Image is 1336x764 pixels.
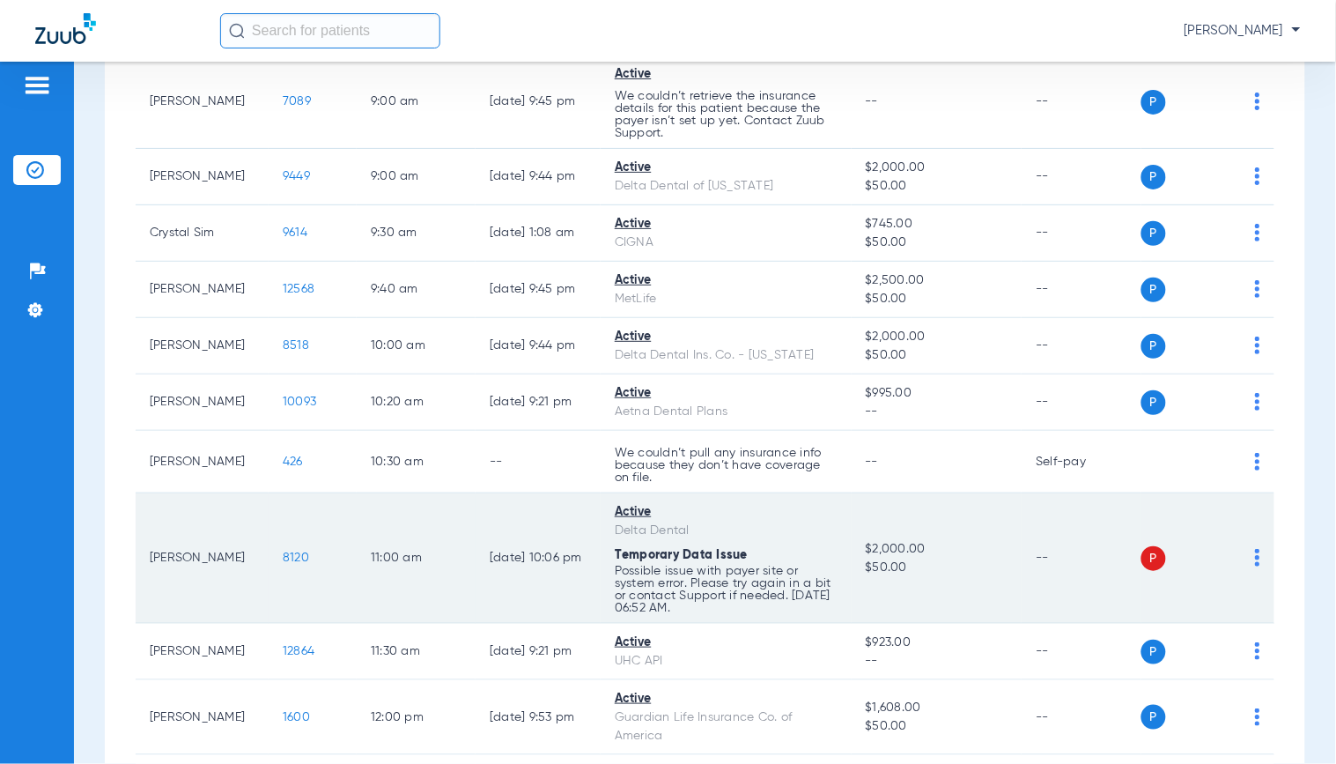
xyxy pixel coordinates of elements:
td: [DATE] 9:21 PM [476,375,601,431]
div: Active [615,384,837,403]
img: Zuub Logo [35,13,96,44]
div: Active [615,215,837,234]
div: Active [615,634,837,652]
div: Active [615,65,837,84]
td: [PERSON_NAME] [136,56,269,149]
td: [DATE] 9:21 PM [476,624,601,680]
div: CIGNA [615,234,837,252]
span: -- [866,652,1008,671]
span: P [1141,390,1166,415]
span: -- [866,456,879,468]
td: [PERSON_NAME] [136,149,269,205]
td: [PERSON_NAME] [136,318,269,375]
span: 10093 [283,396,316,408]
span: P [1141,334,1166,359]
span: $50.00 [866,717,1008,736]
span: $1,608.00 [866,699,1008,717]
span: P [1141,546,1166,571]
td: [DATE] 9:44 PM [476,318,601,375]
td: [PERSON_NAME] [136,680,269,755]
td: [DATE] 1:08 AM [476,205,601,262]
td: -- [1022,262,1140,318]
span: P [1141,165,1166,189]
td: -- [1022,149,1140,205]
span: $50.00 [866,177,1008,196]
td: -- [1022,493,1140,624]
div: Delta Dental Ins. Co. - [US_STATE] [615,346,837,365]
td: [PERSON_NAME] [136,375,269,431]
div: UHC API [615,652,837,671]
td: -- [1022,680,1140,755]
img: group-dot-blue.svg [1255,549,1260,567]
img: group-dot-blue.svg [1255,167,1260,185]
td: [PERSON_NAME] [136,431,269,493]
td: 9:30 AM [357,205,476,262]
span: 8120 [283,552,309,564]
td: -- [1022,205,1140,262]
img: group-dot-blue.svg [1255,337,1260,354]
td: [DATE] 10:06 PM [476,493,601,624]
td: [DATE] 9:45 PM [476,56,601,149]
img: hamburger-icon [23,75,51,96]
span: $50.00 [866,346,1008,365]
span: $50.00 [866,290,1008,308]
td: 10:30 AM [357,431,476,493]
span: 7089 [283,95,311,108]
td: 11:00 AM [357,493,476,624]
span: $2,500.00 [866,271,1008,290]
span: P [1141,90,1166,115]
td: [PERSON_NAME] [136,493,269,624]
span: 9614 [283,226,307,239]
span: $995.00 [866,384,1008,403]
img: group-dot-blue.svg [1255,642,1260,660]
td: 10:00 AM [357,318,476,375]
input: Search for patients [220,13,440,48]
div: Active [615,159,837,177]
span: -- [866,403,1008,421]
div: Active [615,690,837,708]
span: P [1141,221,1166,246]
img: group-dot-blue.svg [1255,280,1260,298]
td: [PERSON_NAME] [136,624,269,680]
td: Crystal Sim [136,205,269,262]
td: 9:00 AM [357,56,476,149]
span: $2,000.00 [866,540,1008,559]
td: -- [1022,318,1140,375]
span: Temporary Data Issue [615,549,748,561]
img: group-dot-blue.svg [1255,453,1260,471]
td: Self-pay [1022,431,1140,493]
span: 9449 [283,170,310,182]
div: Chat Widget [1248,679,1336,764]
span: $745.00 [866,215,1008,234]
p: Possible issue with payer site or system error. Please try again in a bit or contact Support if n... [615,565,837,614]
span: 426 [283,456,303,468]
p: We couldn’t retrieve the insurance details for this patient because the payer isn’t set up yet. C... [615,90,837,139]
td: [DATE] 9:45 PM [476,262,601,318]
td: -- [476,431,601,493]
td: [PERSON_NAME] [136,262,269,318]
img: group-dot-blue.svg [1255,224,1260,241]
span: [PERSON_NAME] [1185,22,1301,40]
span: $50.00 [866,234,1008,252]
div: Delta Dental of [US_STATE] [615,177,837,196]
td: [DATE] 9:53 PM [476,680,601,755]
span: 12864 [283,645,314,657]
span: $50.00 [866,559,1008,577]
div: MetLife [615,290,837,308]
td: 12:00 PM [357,680,476,755]
div: Active [615,271,837,290]
span: 12568 [283,283,314,295]
div: Guardian Life Insurance Co. of America [615,708,837,745]
td: -- [1022,624,1140,680]
td: [DATE] 9:44 PM [476,149,601,205]
span: -- [866,95,879,108]
span: P [1141,640,1166,664]
p: We couldn’t pull any insurance info because they don’t have coverage on file. [615,447,837,484]
span: P [1141,705,1166,730]
td: 11:30 AM [357,624,476,680]
td: 9:00 AM [357,149,476,205]
span: $2,000.00 [866,328,1008,346]
div: Aetna Dental Plans [615,403,837,421]
span: 8518 [283,339,309,352]
span: $2,000.00 [866,159,1008,177]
